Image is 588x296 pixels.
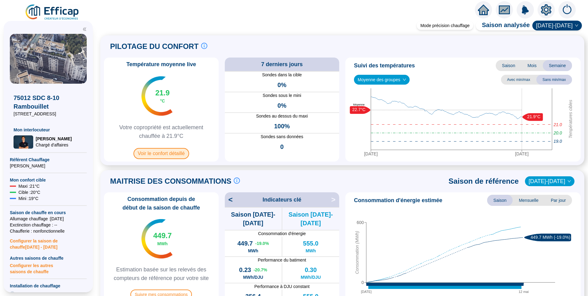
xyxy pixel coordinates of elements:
span: Saison analysée [476,21,530,30]
span: 0.30 [305,266,317,274]
span: Mois [521,60,543,71]
span: down [575,24,578,27]
span: Saison de chauffe en cours [10,210,87,216]
span: Maxi : 21 °C [18,183,40,189]
tspan: 21.0 [553,122,562,127]
img: indicateur températures [141,76,173,116]
span: Chargé d'affaires [36,142,72,148]
tspan: 19.0 [554,139,562,144]
div: Mode précision chauffage [417,21,473,30]
span: Sondes sans données [225,134,340,140]
span: Votre copropriété est actuellement chauffée à 21.9°C [106,123,216,140]
tspan: [DATE] [364,151,378,156]
span: -19.0 % [255,240,269,246]
img: efficap energie logo [25,4,80,21]
img: indicateur températures [141,219,173,258]
span: Performance du batiment [225,257,340,263]
tspan: Températures cibles [568,100,573,138]
span: Suivi des températures [354,61,415,70]
span: home [478,4,489,15]
span: Allumage chauffage : [DATE] [10,216,87,222]
span: MWh [306,248,316,254]
span: info-circle [234,178,240,184]
span: down [403,78,406,82]
span: Référent Chauffage [10,157,87,163]
text: 22.7°C [352,107,366,112]
tspan: 600 [357,220,364,225]
span: Mon confort cible [10,177,87,183]
span: MWh [248,248,258,254]
tspan: [DATE] [515,151,529,156]
span: Avec min/max [501,75,536,85]
span: Saison [496,60,521,71]
span: Mini : 19 °C [18,195,38,202]
tspan: 0 [361,280,364,285]
span: Sondes sous le mini [225,92,340,99]
span: Indicateurs clé [263,195,301,204]
span: Consommation d'énergie [225,230,340,237]
span: 0% [277,81,286,89]
span: Par jour [545,195,572,206]
span: Exctinction chauffage : -- [10,222,87,228]
span: Saison [DATE]-[DATE] [282,210,339,227]
img: Chargé d'affaires [14,135,33,149]
span: > [331,195,339,205]
span: Voir le confort détaillé [133,148,189,159]
tspan: Consommation (MWh) [355,231,360,274]
span: Performance à DJU constant [225,283,340,290]
span: Estimation basée sur les relevés des compteurs de référence pour votre site [106,265,216,282]
span: [STREET_ADDRESS] [14,111,83,117]
span: 7 derniers jours [261,60,303,69]
span: Autres saisons de chauffe [10,255,87,261]
span: °C [160,98,165,104]
span: PILOTAGE DU CONFORT [110,42,199,51]
span: Configurer les autres saisons de chauffe [10,261,87,275]
span: info-circle [201,43,207,49]
span: Mensuelle [513,195,545,206]
text: 449.7 MWh (-19.0%) [530,235,570,240]
span: 2021-2022 [529,177,571,186]
span: 75012 SDC 8-10 Rambouillet [14,94,83,111]
span: [PERSON_NAME] [10,163,87,169]
span: -20.7 % [253,267,267,273]
span: [PERSON_NAME] [36,136,72,142]
span: Température moyenne live [123,60,200,69]
tspan: 20.0 [553,130,562,135]
span: Consommation depuis de début de la saison de chauffe [106,195,216,212]
span: < [225,195,233,205]
span: 100% [274,122,290,130]
span: MWh [157,241,168,247]
span: MWh/DJU [301,274,321,280]
span: Cible : 20 °C [18,189,40,195]
img: alerts [517,1,534,18]
span: MAITRISE DES CONSOMMATIONS [110,176,231,186]
span: double-left [82,27,87,31]
span: 0 [280,142,284,151]
span: Chaufferie : non fonctionnelle [10,228,87,234]
tspan: [DATE] [361,290,372,294]
span: 2024-2025 [536,21,578,30]
text: Moyenne [353,103,364,106]
span: Configurer la saison de chauffe [DATE] - [DATE] [10,234,87,250]
span: Installation de chauffage [10,283,87,289]
span: setting [541,4,552,15]
img: alerts [558,1,576,18]
span: Saison de référence [449,176,519,186]
span: 0.23 [239,266,251,274]
tspan: 12 mai [518,290,529,294]
span: 449.7 [153,231,172,241]
span: Mon interlocuteur [14,127,83,133]
span: MWh/DJU [243,274,263,280]
span: Saison [DATE]-[DATE] [225,210,282,227]
span: 449.7 [237,239,253,248]
span: Consommation d'énergie estimée [354,196,442,205]
span: Sans min/max [536,75,572,85]
span: Semaine [543,60,572,71]
span: Sondes dans la cible [225,72,340,78]
text: 21.9°C [527,114,540,119]
span: Saison [487,195,513,206]
span: 555.0 [303,239,318,248]
span: 21.9 [155,88,170,98]
span: fund [499,4,510,15]
span: Sondes au dessus du maxi [225,113,340,119]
